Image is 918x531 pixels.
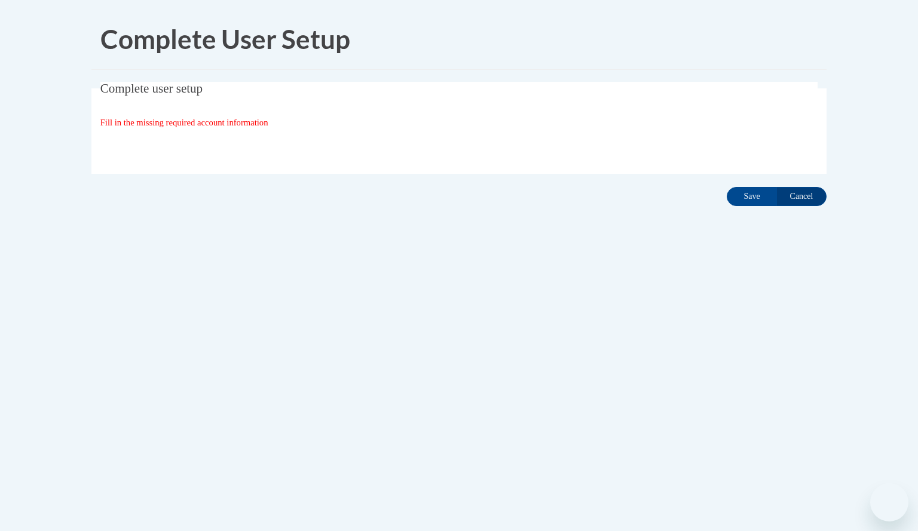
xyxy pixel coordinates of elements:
input: Save [727,187,777,206]
span: Complete user setup [100,81,203,96]
input: Cancel [776,187,827,206]
span: Fill in the missing required account information [100,118,268,127]
iframe: Button to launch messaging window [870,483,908,521]
span: Complete User Setup [100,23,350,54]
